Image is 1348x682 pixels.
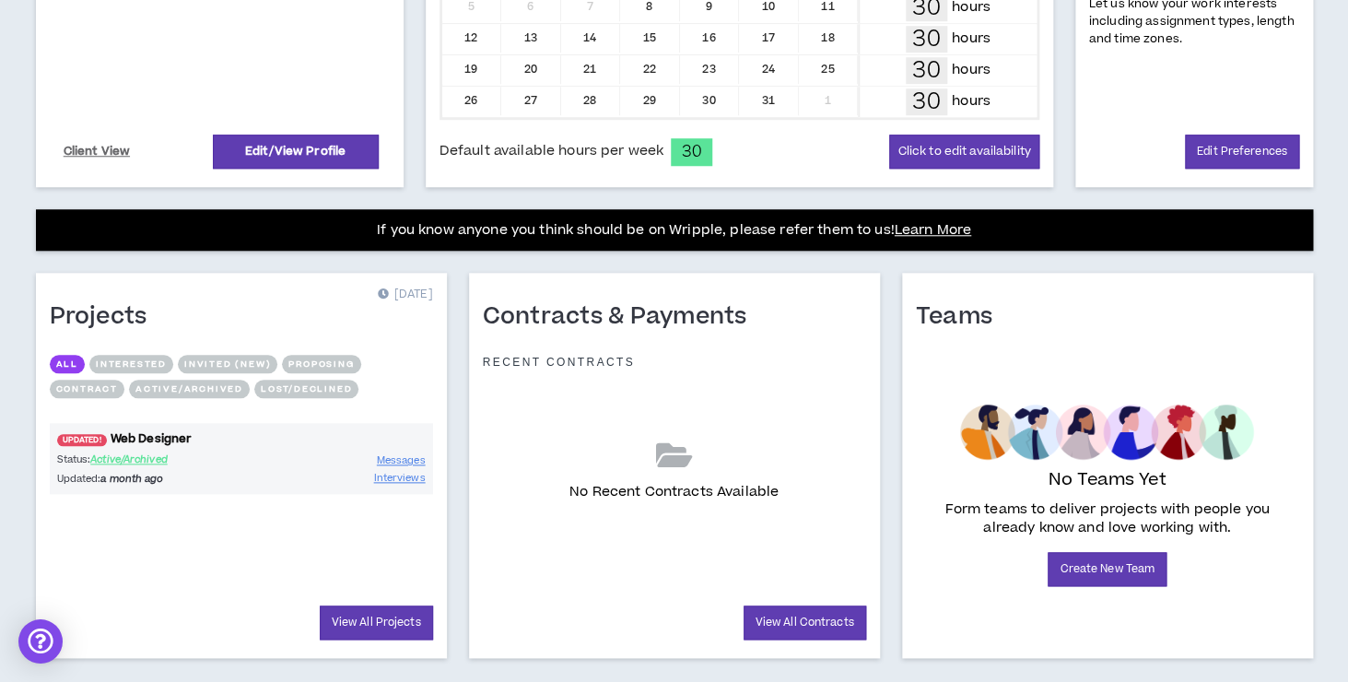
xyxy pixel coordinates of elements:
[100,472,163,486] i: a month ago
[57,452,241,467] p: Status:
[483,355,636,370] p: Recent Contracts
[89,355,173,373] button: Interested
[377,286,432,304] p: [DATE]
[960,405,1254,460] img: empty
[1049,467,1166,493] p: No Teams Yet
[178,355,277,373] button: Invited (new)
[377,452,426,469] a: Messages
[129,380,250,398] button: Active/Archived
[282,355,360,373] button: Proposing
[377,219,971,241] p: If you know anyone you think should be on Wripple, please refer them to us!
[50,302,161,332] h1: Projects
[1048,552,1166,586] a: Create New Team
[377,453,426,467] span: Messages
[57,434,107,446] span: UPDATED!
[440,141,663,161] span: Default available hours per week
[1185,135,1299,169] a: Edit Preferences
[374,469,426,487] a: Interviews
[374,471,426,485] span: Interviews
[213,135,379,169] a: Edit/View Profile
[895,220,971,240] a: Learn More
[889,135,1038,169] button: Click to edit availability
[916,302,1006,332] h1: Teams
[57,471,241,487] p: Updated:
[50,380,124,398] button: Contract
[50,355,85,373] button: All
[952,29,990,49] p: hours
[744,606,866,640] a: View All Contracts
[61,135,134,168] a: Client View
[50,430,433,448] a: UPDATED!Web Designer
[320,606,433,640] a: View All Projects
[952,91,990,112] p: hours
[90,453,168,466] span: Active/Archived
[952,60,990,80] p: hours
[483,302,761,332] h1: Contracts & Payments
[923,500,1292,537] p: Form teams to deliver projects with people you already know and love working with.
[569,482,779,502] p: No Recent Contracts Available
[254,380,358,398] button: Lost/Declined
[18,619,63,664] div: Open Intercom Messenger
